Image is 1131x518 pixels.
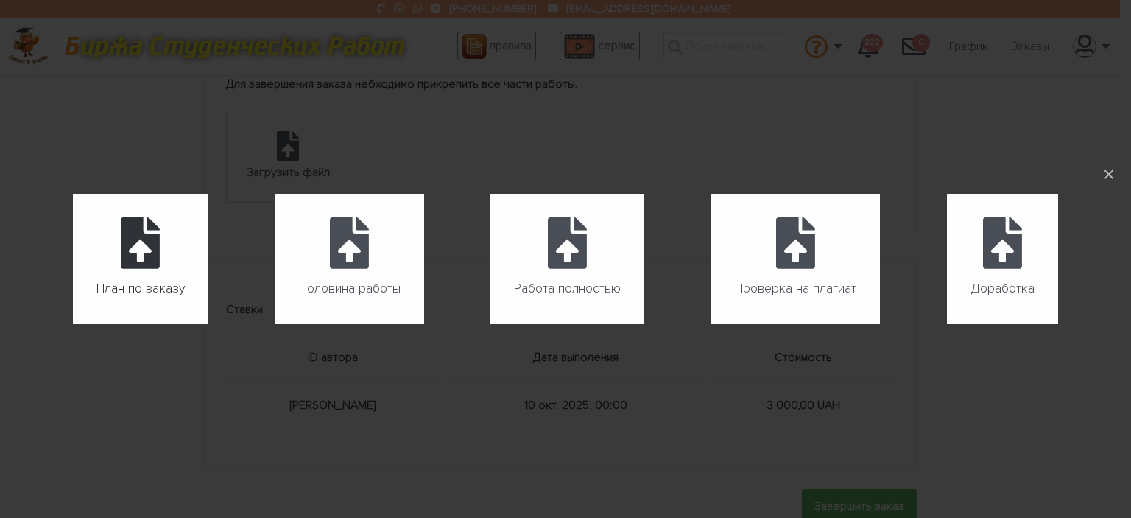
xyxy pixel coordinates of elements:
span: Половина работы [299,277,401,301]
span: Работа полностью [514,277,621,301]
span: План по заказу [96,277,185,301]
span: Доработка [970,277,1035,301]
span: Проверка на плагиат [735,277,856,301]
button: × [1093,158,1125,191]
